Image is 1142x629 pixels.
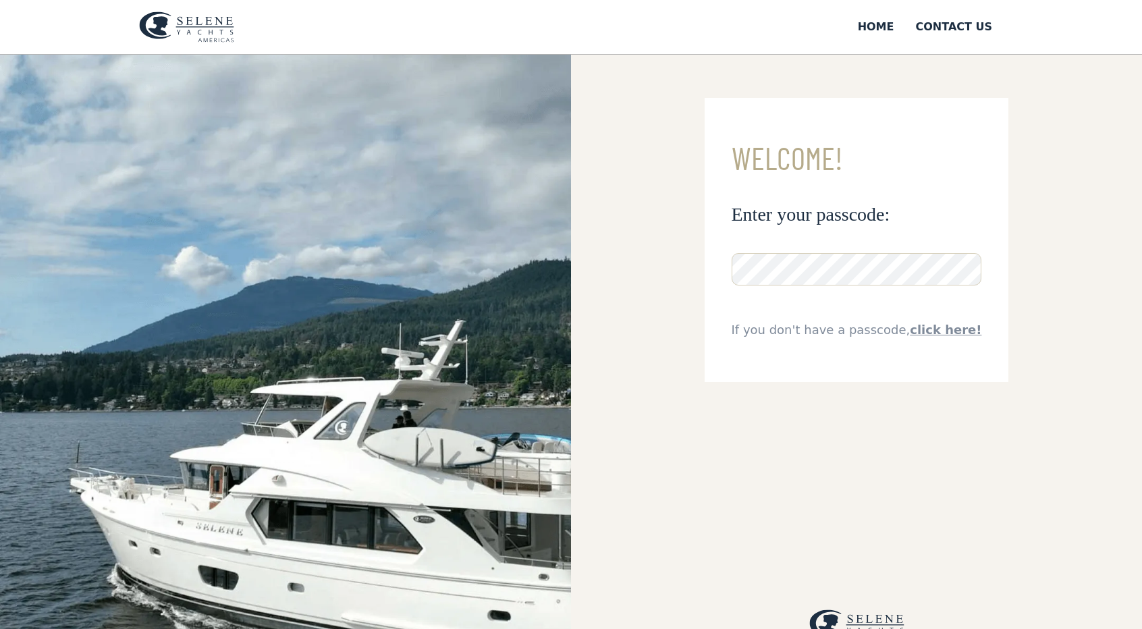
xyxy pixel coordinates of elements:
h3: Enter your passcode: [732,202,982,226]
a: click here! [910,323,981,337]
h3: Welcome! [732,141,982,175]
div: Home [858,19,894,35]
div: Contact US [915,19,992,35]
img: logo [139,11,234,43]
form: Email Form [705,98,1009,382]
div: If you don't have a passcode, [732,321,982,339]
